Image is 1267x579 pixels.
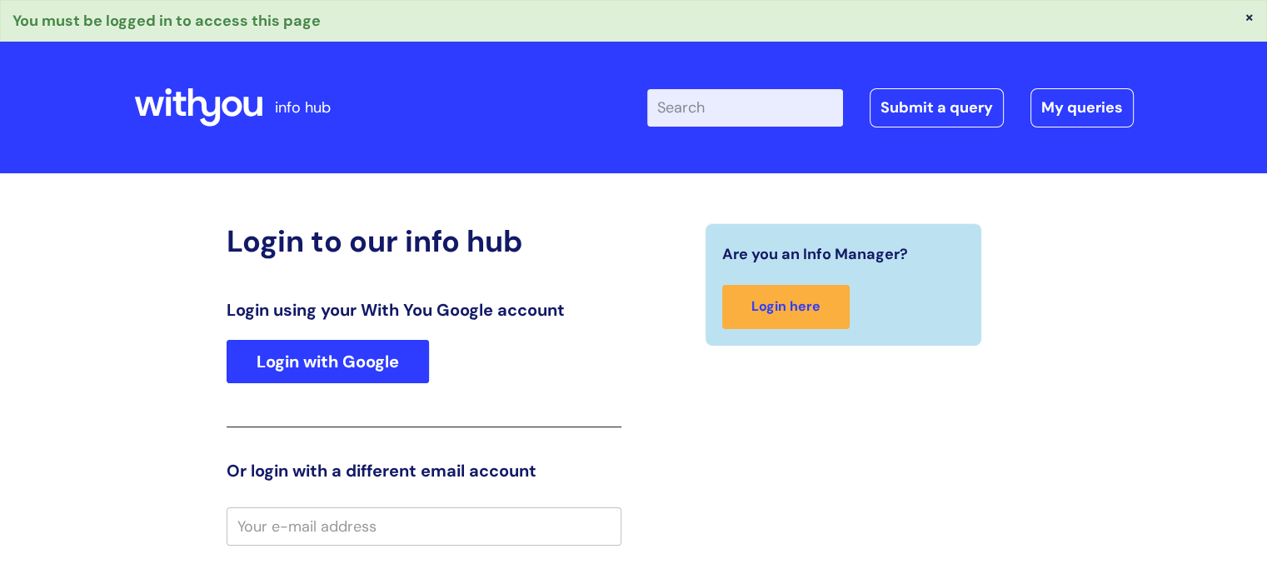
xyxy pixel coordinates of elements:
h2: Login to our info hub [227,223,621,259]
h3: Or login with a different email account [227,461,621,481]
span: Are you an Info Manager? [722,241,908,267]
h3: Login using your With You Google account [227,300,621,320]
input: Your e-mail address [227,507,621,546]
p: info hub [275,94,331,121]
input: Search [647,89,843,126]
button: × [1245,9,1255,24]
a: Login with Google [227,340,429,383]
a: Login here [722,285,850,329]
a: Submit a query [870,88,1004,127]
a: My queries [1030,88,1134,127]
